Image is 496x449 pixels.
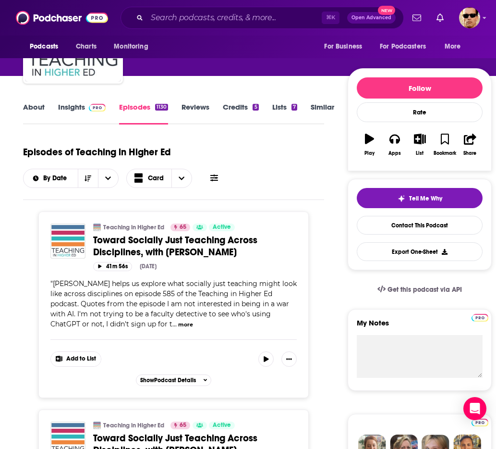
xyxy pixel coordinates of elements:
[351,15,391,20] span: Open Advanced
[253,104,258,111] div: 5
[463,150,476,156] div: Share
[126,169,193,188] button: Choose View
[103,224,164,231] a: Teaching in Higher Ed
[378,6,395,15] span: New
[78,169,98,187] button: Sort Direction
[458,127,483,162] button: Share
[180,223,186,232] span: 65
[382,127,407,162] button: Apps
[407,127,432,162] button: List
[147,10,322,25] input: Search podcasts, credits, & more...
[272,102,297,125] a: Lists7
[409,195,442,202] span: Tell Me Why
[472,419,488,426] img: Podchaser Pro
[281,351,297,367] button: Show More Button
[76,40,97,53] span: Charts
[370,278,470,301] a: Get this podcast via API
[291,104,297,111] div: 7
[50,224,85,259] img: Toward Socially Just Teaching Across Disciplines, with Bryan Dewsbury
[155,104,168,111] div: 1130
[51,352,101,366] button: Show More Button
[89,104,106,112] img: Podchaser Pro
[93,422,101,429] img: Teaching in Higher Ed
[374,37,440,56] button: open menu
[58,102,106,125] a: InsightsPodchaser Pro
[311,102,334,125] a: Similar
[70,37,102,56] a: Charts
[213,223,231,232] span: Active
[209,422,235,429] a: Active
[324,40,362,53] span: For Business
[136,374,212,386] button: ShowPodcast Details
[178,321,193,329] button: more
[50,279,297,328] span: "
[181,102,209,125] a: Reviews
[24,175,78,182] button: open menu
[209,224,235,231] a: Active
[148,175,164,182] span: Card
[170,224,190,231] a: 65
[409,10,425,26] a: Show notifications dropdown
[107,37,160,56] button: open menu
[388,150,401,156] div: Apps
[364,150,375,156] div: Play
[317,37,374,56] button: open menu
[66,355,96,362] span: Add to List
[93,262,132,271] button: 41m 56s
[93,224,101,231] img: Teaching in Higher Ed
[121,7,404,29] div: Search podcasts, credits, & more...
[213,421,231,430] span: Active
[472,312,488,322] a: Pro website
[357,216,483,235] a: Contact This Podcast
[98,169,118,187] button: open menu
[23,102,45,125] a: About
[357,318,483,335] label: My Notes
[23,37,71,56] button: open menu
[23,146,171,158] h1: Episodes of Teaching in Higher Ed
[322,12,339,24] span: ⌘ K
[357,242,483,261] button: Export One-Sheet
[50,279,297,328] span: [PERSON_NAME] helps us explore what socially just teaching might look like across disciplines on ...
[459,7,480,28] span: Logged in as karldevries
[140,377,196,384] span: Show Podcast Details
[459,7,480,28] button: Show profile menu
[357,77,483,99] button: Follow
[459,7,480,28] img: User Profile
[463,397,486,420] div: Open Intercom Messenger
[438,37,473,56] button: open menu
[347,12,396,24] button: Open AdvancedNew
[93,234,297,258] a: Toward Socially Just Teaching Across Disciplines, with [PERSON_NAME]
[472,417,488,426] a: Pro website
[223,102,258,125] a: Credits5
[357,102,483,122] div: Rate
[170,422,190,429] a: 65
[43,175,70,182] span: By Date
[357,188,483,208] button: tell me why sparkleTell Me Why
[445,40,461,53] span: More
[23,169,119,188] h2: Choose List sort
[357,127,382,162] button: Play
[398,195,405,202] img: tell me why sparkle
[416,150,423,156] div: List
[16,9,108,27] img: Podchaser - Follow, Share and Rate Podcasts
[433,10,448,26] a: Show notifications dropdown
[432,127,457,162] button: Bookmark
[180,421,186,430] span: 65
[172,320,177,328] span: ...
[93,234,257,258] span: Toward Socially Just Teaching Across Disciplines, with [PERSON_NAME]
[387,286,462,294] span: Get this podcast via API
[472,314,488,322] img: Podchaser Pro
[119,102,168,125] a: Episodes1130
[103,422,164,429] a: Teaching in Higher Ed
[380,40,426,53] span: For Podcasters
[140,263,157,270] div: [DATE]
[30,40,58,53] span: Podcasts
[434,150,456,156] div: Bookmark
[114,40,148,53] span: Monitoring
